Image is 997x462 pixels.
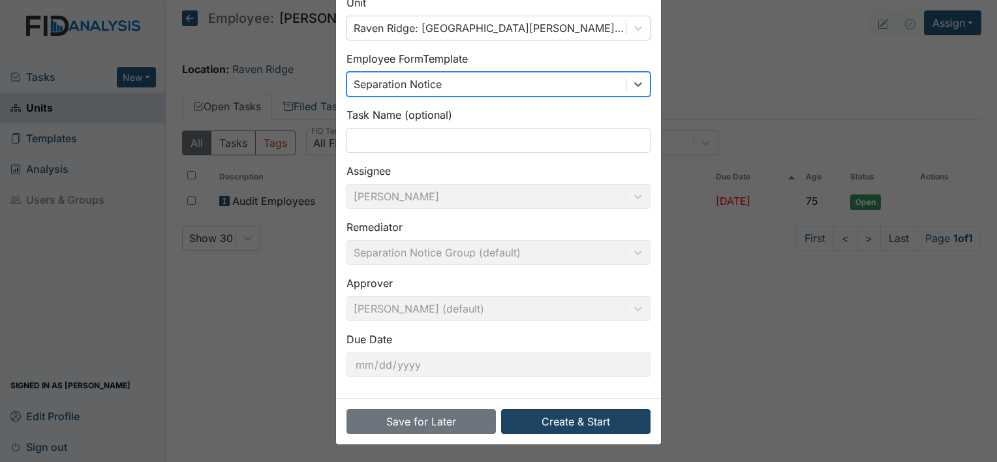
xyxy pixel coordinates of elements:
[354,20,627,36] div: Raven Ridge: [GEOGRAPHIC_DATA][PERSON_NAME][GEOGRAPHIC_DATA] (Employee)
[346,331,392,347] label: Due Date
[346,51,468,67] label: Employee Form Template
[346,163,391,179] label: Assignee
[346,275,393,291] label: Approver
[346,219,403,235] label: Remediator
[354,76,442,92] div: Separation Notice
[501,409,651,434] button: Create & Start
[346,107,452,123] label: Task Name (optional)
[346,409,496,434] button: Save for Later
